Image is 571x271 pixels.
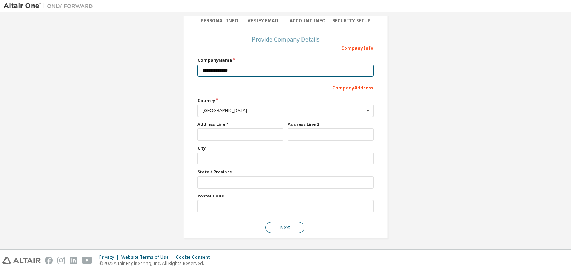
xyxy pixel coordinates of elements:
div: Provide Company Details [197,37,374,42]
button: Next [265,222,304,233]
p: © 2025 Altair Engineering, Inc. All Rights Reserved. [99,260,214,267]
div: Account Info [285,18,330,24]
div: Company Address [197,81,374,93]
label: Country [197,98,374,104]
div: Verify Email [242,18,286,24]
img: linkedin.svg [70,257,77,264]
div: Personal Info [197,18,242,24]
img: Altair One [4,2,97,10]
label: City [197,145,374,151]
label: Address Line 2 [288,121,374,127]
div: Website Terms of Use [121,254,176,260]
div: Cookie Consent [176,254,214,260]
label: Company Name [197,57,374,63]
label: State / Province [197,169,374,175]
div: [GEOGRAPHIC_DATA] [203,108,364,113]
img: altair_logo.svg [2,257,41,264]
label: Postal Code [197,193,374,199]
img: instagram.svg [57,257,65,264]
div: Security Setup [330,18,374,24]
div: Privacy [99,254,121,260]
img: facebook.svg [45,257,53,264]
label: Address Line 1 [197,121,283,127]
img: youtube.svg [82,257,93,264]
div: Company Info [197,42,374,53]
